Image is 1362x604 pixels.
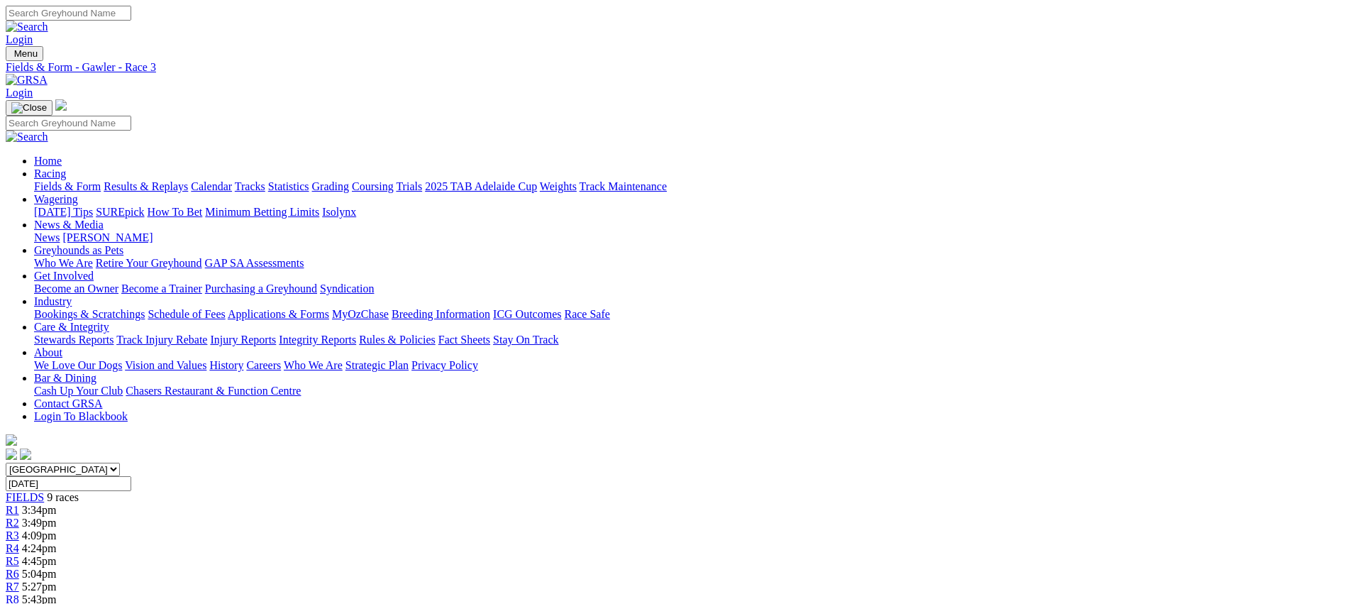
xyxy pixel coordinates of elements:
[332,308,389,320] a: MyOzChase
[228,308,329,320] a: Applications & Forms
[6,46,43,61] button: Toggle navigation
[6,504,19,516] a: R1
[14,48,38,59] span: Menu
[438,334,490,346] a: Fact Sheets
[34,295,72,307] a: Industry
[34,359,122,371] a: We Love Our Dogs
[20,449,31,460] img: twitter.svg
[34,155,62,167] a: Home
[540,180,577,192] a: Weights
[493,308,561,320] a: ICG Outcomes
[6,517,19,529] span: R2
[34,180,1356,193] div: Racing
[34,308,145,320] a: Bookings & Scratchings
[34,385,123,397] a: Cash Up Your Club
[6,116,131,131] input: Search
[205,206,319,218] a: Minimum Betting Limits
[6,131,48,143] img: Search
[148,308,225,320] a: Schedule of Fees
[352,180,394,192] a: Coursing
[205,257,304,269] a: GAP SA Assessments
[246,359,281,371] a: Careers
[235,180,265,192] a: Tracks
[34,206,93,218] a: [DATE] Tips
[6,434,17,446] img: logo-grsa-white.png
[6,33,33,45] a: Login
[148,206,203,218] a: How To Bet
[34,180,101,192] a: Fields & Form
[121,282,202,295] a: Become a Trainer
[284,359,343,371] a: Who We Are
[34,193,78,205] a: Wagering
[34,334,1356,346] div: Care & Integrity
[6,61,1356,74] a: Fields & Form - Gawler - Race 3
[22,581,57,593] span: 5:27pm
[34,397,102,410] a: Contact GRSA
[34,385,1356,397] div: Bar & Dining
[34,257,93,269] a: Who We Are
[6,542,19,554] a: R4
[6,555,19,567] a: R5
[55,99,67,111] img: logo-grsa-white.png
[22,529,57,542] span: 4:09pm
[396,180,422,192] a: Trials
[6,476,131,491] input: Select date
[116,334,207,346] a: Track Injury Rebate
[6,491,44,503] a: FIELDS
[11,102,47,114] img: Close
[34,359,1356,372] div: About
[6,449,17,460] img: facebook.svg
[34,270,94,282] a: Get Involved
[96,257,202,269] a: Retire Your Greyhound
[34,206,1356,219] div: Wagering
[209,359,243,371] a: History
[279,334,356,346] a: Integrity Reports
[205,282,317,295] a: Purchasing a Greyhound
[34,410,128,422] a: Login To Blackbook
[425,180,537,192] a: 2025 TAB Adelaide Cup
[322,206,356,218] a: Isolynx
[392,308,490,320] a: Breeding Information
[22,542,57,554] span: 4:24pm
[34,257,1356,270] div: Greyhounds as Pets
[359,334,436,346] a: Rules & Policies
[34,219,104,231] a: News & Media
[34,244,123,256] a: Greyhounds as Pets
[47,491,79,503] span: 9 races
[580,180,667,192] a: Track Maintenance
[22,568,57,580] span: 5:04pm
[34,282,118,295] a: Become an Owner
[34,231,60,243] a: News
[22,555,57,567] span: 4:45pm
[493,334,558,346] a: Stay On Track
[6,87,33,99] a: Login
[6,529,19,542] a: R3
[6,581,19,593] a: R7
[6,74,48,87] img: GRSA
[96,206,144,218] a: SUREpick
[62,231,153,243] a: [PERSON_NAME]
[104,180,188,192] a: Results & Replays
[34,334,113,346] a: Stewards Reports
[34,321,109,333] a: Care & Integrity
[34,372,96,384] a: Bar & Dining
[6,568,19,580] a: R6
[34,308,1356,321] div: Industry
[210,334,276,346] a: Injury Reports
[345,359,409,371] a: Strategic Plan
[6,100,52,116] button: Toggle navigation
[312,180,349,192] a: Grading
[6,6,131,21] input: Search
[34,231,1356,244] div: News & Media
[564,308,609,320] a: Race Safe
[34,282,1356,295] div: Get Involved
[191,180,232,192] a: Calendar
